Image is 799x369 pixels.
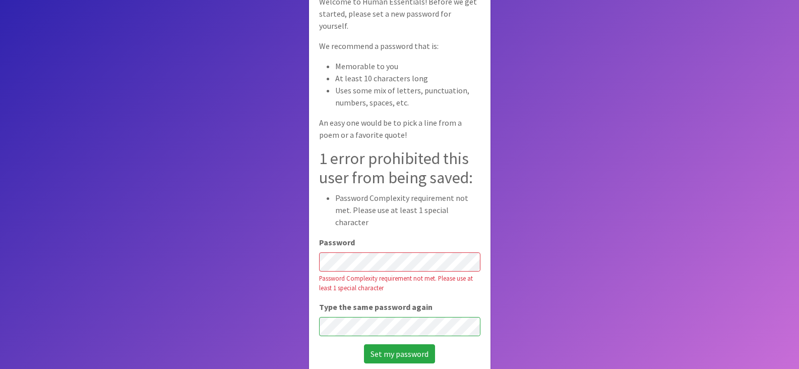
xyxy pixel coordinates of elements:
[335,60,480,72] li: Memorable to you
[319,149,480,188] h2: 1 error prohibited this user from being saved:
[319,274,480,293] div: Password Complexity requirement not met. Please use at least 1 special character
[319,301,433,313] label: Type the same password again
[335,192,480,228] li: Password Complexity requirement not met. Please use at least 1 special character
[335,72,480,84] li: At least 10 characters long
[319,236,355,248] label: Password
[319,117,480,141] p: An easy one would be to pick a line from a poem or a favorite quote!
[364,344,435,363] input: Set my password
[335,84,480,109] li: Uses some mix of letters, punctuation, numbers, spaces, etc.
[319,40,480,52] p: We recommend a password that is:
